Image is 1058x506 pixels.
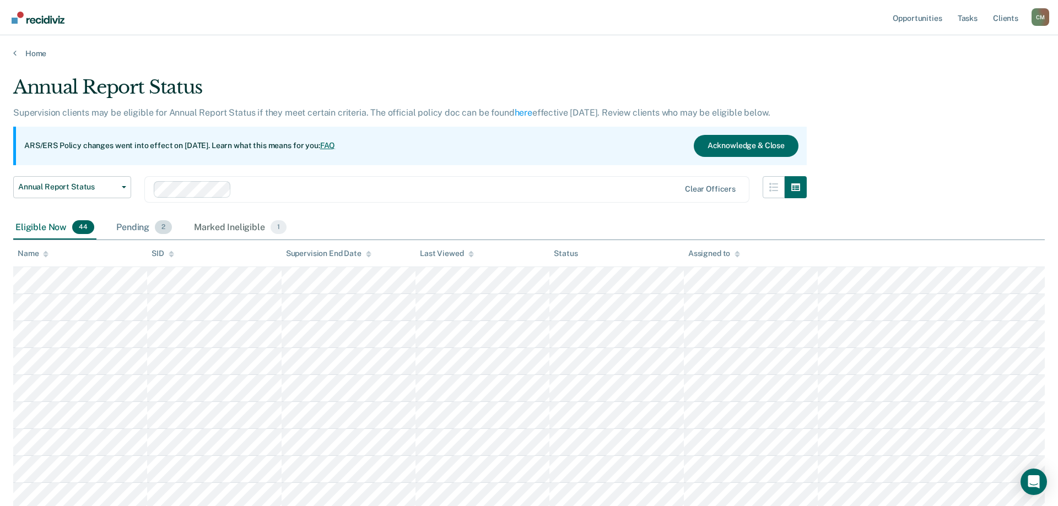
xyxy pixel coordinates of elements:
span: 44 [72,220,94,235]
p: Supervision clients may be eligible for Annual Report Status if they meet certain criteria. The o... [13,107,770,118]
div: Supervision End Date [286,249,371,258]
a: Home [13,48,1045,58]
button: Acknowledge & Close [694,135,798,157]
a: FAQ [320,141,336,150]
button: Annual Report Status [13,176,131,198]
div: Eligible Now44 [13,216,96,240]
p: ARS/ERS Policy changes went into effect on [DATE]. Learn what this means for you: [24,140,335,151]
span: 2 [155,220,172,235]
div: Pending2 [114,216,174,240]
div: SID [152,249,174,258]
a: here [515,107,532,118]
div: Name [18,249,48,258]
div: Open Intercom Messenger [1021,469,1047,495]
span: Annual Report Status [18,182,117,192]
div: Assigned to [688,249,740,258]
div: C M [1032,8,1049,26]
div: Annual Report Status [13,76,807,107]
span: 1 [271,220,287,235]
button: Profile dropdown button [1032,8,1049,26]
div: Status [554,249,577,258]
div: Marked Ineligible1 [192,216,289,240]
div: Clear officers [685,184,736,194]
div: Last Viewed [420,249,473,258]
img: Recidiviz [12,12,64,24]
